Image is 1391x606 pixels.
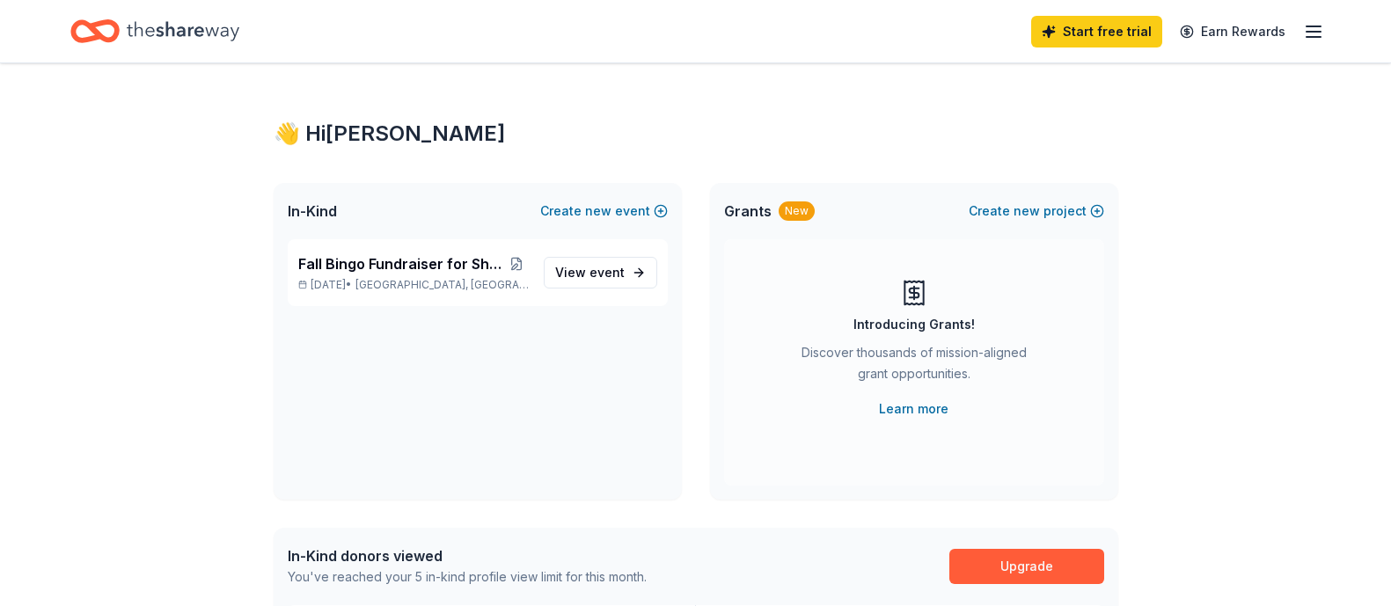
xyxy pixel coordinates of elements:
[724,201,772,222] span: Grants
[1014,201,1040,222] span: new
[288,566,647,588] div: You've reached your 5 in-kind profile view limit for this month.
[298,253,504,274] span: Fall Bingo Fundraiser for Shop with a Cop
[298,278,530,292] p: [DATE] •
[879,398,948,420] a: Learn more
[969,201,1104,222] button: Createnewproject
[288,201,337,222] span: In-Kind
[589,265,625,280] span: event
[779,201,815,221] div: New
[853,314,975,335] div: Introducing Grants!
[355,278,529,292] span: [GEOGRAPHIC_DATA], [GEOGRAPHIC_DATA]
[70,11,239,52] a: Home
[540,201,668,222] button: Createnewevent
[288,545,647,566] div: In-Kind donors viewed
[1169,16,1296,47] a: Earn Rewards
[555,262,625,283] span: View
[949,549,1104,584] a: Upgrade
[274,120,1118,148] div: 👋 Hi [PERSON_NAME]
[585,201,611,222] span: new
[1031,16,1162,47] a: Start free trial
[794,342,1034,391] div: Discover thousands of mission-aligned grant opportunities.
[544,257,657,288] a: View event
